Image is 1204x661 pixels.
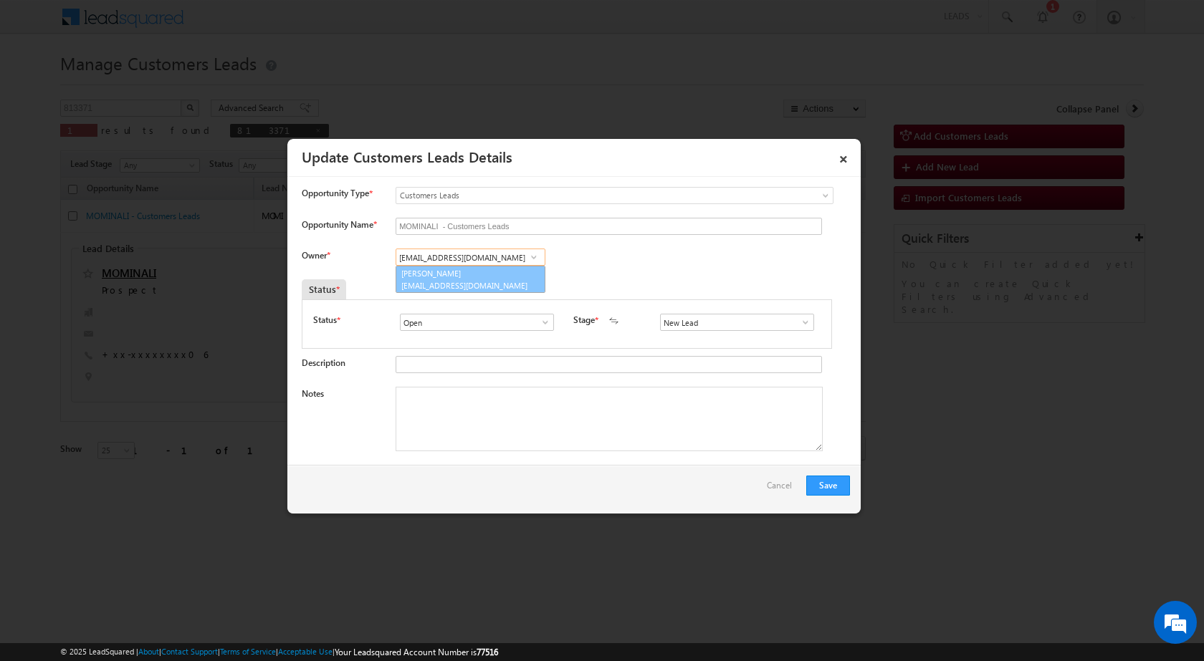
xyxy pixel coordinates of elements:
[660,314,814,331] input: Type to Search
[220,647,276,656] a: Terms of Service
[806,476,850,496] button: Save
[400,314,554,331] input: Type to Search
[831,144,856,169] a: ×
[532,315,550,329] a: Show All Items
[302,146,512,166] a: Update Customers Leads Details
[335,647,498,657] span: Your Leadsquared Account Number is
[195,441,260,460] em: Start Chat
[396,187,833,204] a: Customers Leads
[525,250,543,264] a: Show All Items
[302,250,330,261] label: Owner
[302,219,376,230] label: Opportunity Name
[302,187,369,200] span: Opportunity Type
[313,314,337,327] label: Status
[302,357,345,368] label: Description
[278,647,333,656] a: Acceptable Use
[793,315,811,329] a: Show All Items
[477,647,498,657] span: 77516
[302,388,324,399] label: Notes
[767,476,799,503] a: Cancel
[24,75,60,94] img: d_60004797649_company_0_60004797649
[60,645,498,659] span: © 2025 LeadSquared | | | | |
[396,266,545,293] a: [PERSON_NAME]
[401,280,530,291] span: [EMAIL_ADDRESS][DOMAIN_NAME]
[396,249,545,266] input: Type to Search
[396,189,775,202] span: Customers Leads
[573,314,595,327] label: Stage
[302,279,346,299] div: Status
[75,75,241,94] div: Chat with us now
[235,7,269,42] div: Minimize live chat window
[19,132,262,429] textarea: Type your message and hit 'Enter'
[161,647,218,656] a: Contact Support
[138,647,159,656] a: About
